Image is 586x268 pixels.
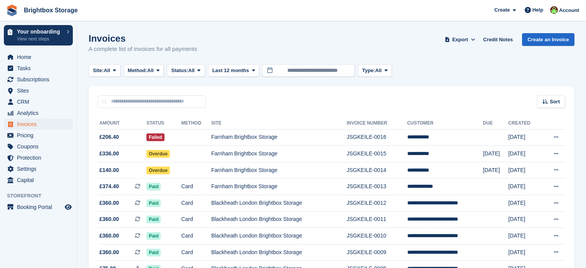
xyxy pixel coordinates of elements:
[17,130,63,141] span: Pricing
[483,117,509,130] th: Due
[99,166,119,174] span: £140.00
[483,146,509,162] td: [DATE]
[17,141,63,152] span: Coupons
[89,45,197,54] p: A complete list of invoices for all payments
[4,63,73,74] a: menu
[550,6,558,14] img: Marlena
[146,216,161,223] span: Paid
[347,195,407,212] td: JSGKEILE-0012
[550,98,560,106] span: Sort
[211,195,347,212] td: Blackheath London Brightbox Storage
[17,202,63,212] span: Booking Portal
[508,228,541,244] td: [DATE]
[17,96,63,107] span: CRM
[508,179,541,195] td: [DATE]
[6,5,18,16] img: stora-icon-8386f47178a22dfd0bd8f6a31ec36ba5ce8667c1dd55bd0f319d3a0aa187defe.svg
[181,228,212,244] td: Card
[508,146,541,162] td: [DATE]
[4,141,73,152] a: menu
[480,33,516,46] a: Credit Notes
[124,64,164,77] button: Method: All
[375,67,382,74] span: All
[4,52,73,62] a: menu
[146,232,161,240] span: Paid
[4,74,73,85] a: menu
[17,152,63,163] span: Protection
[89,64,121,77] button: Site: All
[147,67,154,74] span: All
[4,202,73,212] a: menu
[17,108,63,118] span: Analytics
[171,67,188,74] span: Status:
[99,182,119,190] span: £374.40
[4,130,73,141] a: menu
[17,163,63,174] span: Settings
[4,175,73,185] a: menu
[146,249,161,256] span: Paid
[347,117,407,130] th: Invoice Number
[188,67,195,74] span: All
[146,199,161,207] span: Paid
[99,215,119,223] span: £360.00
[452,36,468,44] span: Export
[181,211,212,228] td: Card
[146,150,170,158] span: Overdue
[181,179,212,195] td: Card
[347,179,407,195] td: JSGKEILE-0013
[99,199,119,207] span: £360.00
[4,25,73,46] a: Your onboarding View next steps
[362,67,375,74] span: Type:
[104,67,110,74] span: All
[146,117,181,130] th: Status
[211,162,347,179] td: Farnham Brightbox Storage
[212,67,249,74] span: Last 12 months
[17,35,63,42] p: View next steps
[347,129,407,146] td: JSGKEILE-0016
[17,85,63,96] span: Sites
[508,195,541,212] td: [DATE]
[181,244,212,261] td: Card
[508,244,541,261] td: [DATE]
[508,162,541,179] td: [DATE]
[4,85,73,96] a: menu
[347,146,407,162] td: JSGKEILE-0015
[146,167,170,174] span: Overdue
[347,244,407,261] td: JSGKEILE-0009
[99,150,119,158] span: £336.00
[483,162,509,179] td: [DATE]
[17,175,63,185] span: Capital
[494,6,510,14] span: Create
[99,133,119,141] span: £206.40
[89,33,197,44] h1: Invoices
[99,232,119,240] span: £360.00
[146,133,165,141] span: Failed
[358,64,392,77] button: Type: All
[559,7,579,14] span: Account
[181,195,212,212] td: Card
[211,129,347,146] td: Farnham Brightbox Storage
[522,33,574,46] a: Create an Invoice
[7,192,77,200] span: Storefront
[347,211,407,228] td: JSGKEILE-0011
[93,67,104,74] span: Site:
[211,117,347,130] th: Site
[17,74,63,85] span: Subscriptions
[407,117,483,130] th: Customer
[208,64,259,77] button: Last 12 months
[532,6,543,14] span: Help
[99,248,119,256] span: £360.00
[211,146,347,162] td: Farnham Brightbox Storage
[211,179,347,195] td: Farnham Brightbox Storage
[4,119,73,130] a: menu
[146,183,161,190] span: Paid
[211,228,347,244] td: Blackheath London Brightbox Storage
[167,64,205,77] button: Status: All
[17,119,63,130] span: Invoices
[21,4,81,17] a: Brightbox Storage
[17,63,63,74] span: Tasks
[211,211,347,228] td: Blackheath London Brightbox Storage
[4,108,73,118] a: menu
[347,228,407,244] td: JSGKEILE-0010
[347,162,407,179] td: JSGKEILE-0014
[128,67,148,74] span: Method:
